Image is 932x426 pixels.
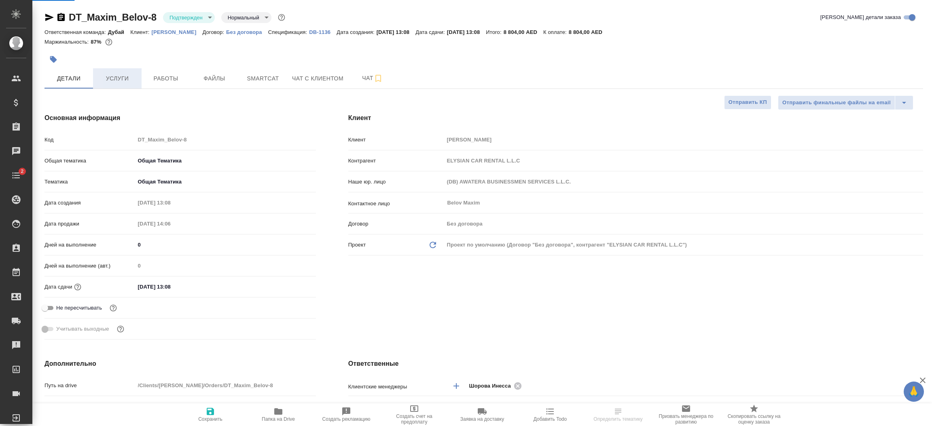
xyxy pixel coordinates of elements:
p: [DATE] 13:08 [377,29,416,35]
span: Детали [49,74,88,84]
span: Smartcat [244,74,282,84]
button: Определить тематику [584,403,652,426]
button: Нормальный [225,14,262,21]
p: Дней на выполнение [44,241,135,249]
span: Файлы [195,74,234,84]
p: Наше юр. лицо [348,178,444,186]
div: Подтвержден [163,12,215,23]
p: Тематика [44,178,135,186]
button: Добавить Todo [516,403,584,426]
button: Создать рекламацию [312,403,380,426]
a: 2 [2,165,30,186]
input: ✎ Введи что-нибудь [135,281,206,293]
div: split button [778,95,913,110]
input: Пустое поле [135,218,206,230]
input: Пустое поле [135,260,316,272]
button: Выбери, если сб и вс нужно считать рабочими днями для выполнения заказа. [115,324,126,334]
span: Скопировать ссылку на оценку заказа [725,413,783,425]
div: Общая Тематика [135,175,316,189]
button: Если добавить услуги и заполнить их объемом, то дата рассчитается автоматически [72,282,83,292]
span: Чат [353,73,392,83]
button: Скопировать ссылку для ЯМессенджера [44,13,54,22]
p: К оплате: [543,29,569,35]
span: Определить тематику [593,416,642,422]
span: 2 [16,167,28,175]
span: Отправить финальные файлы на email [782,98,891,108]
p: Без договора [226,29,268,35]
div: Общая Тематика [135,154,316,168]
h4: Ответственные [348,359,923,369]
div: Подтвержден [221,12,271,23]
span: Шорова Инесса [469,382,516,390]
button: Скопировать ссылку [56,13,66,22]
span: Призвать менеджера по развитию [657,413,715,425]
div: Дубай [444,400,923,413]
p: Спецификация: [268,29,309,35]
button: Подтвержден [167,14,205,21]
button: Папка на Drive [244,403,312,426]
a: DT_Maxim_Belov-8 [69,12,157,23]
p: Код [44,136,135,144]
p: Дата создания: [337,29,376,35]
input: Пустое поле [444,155,923,167]
p: Клиент: [130,29,151,35]
div: Проект по умолчанию (Договор "Без договора", контрагент "ELYSIAN CAR RENTAL L.L.C") [444,238,923,252]
h4: Клиент [348,113,923,123]
input: Пустое поле [444,218,923,230]
p: Договор: [202,29,226,35]
button: Отправить КП [724,95,771,110]
p: 87% [91,39,103,45]
p: Дата создания [44,199,135,207]
input: ✎ Введи что-нибудь [135,401,316,412]
input: Пустое поле [135,197,206,209]
button: Скопировать ссылку на оценку заказа [720,403,788,426]
p: Путь на drive [44,382,135,390]
p: Общая тематика [44,157,135,165]
p: Дата сдачи [44,283,72,291]
span: Учитывать выходные [56,325,109,333]
a: DB-1136 [309,28,337,35]
p: Контактное лицо [348,200,444,208]
p: Дата сдачи: [415,29,447,35]
p: Дней на выполнение (авт.) [44,262,135,270]
p: Договор [348,220,444,228]
p: 8 804,00 AED [569,29,608,35]
span: 🙏 [907,383,921,400]
button: Заявка на доставку [448,403,516,426]
h4: Основная информация [44,113,316,123]
p: 8 804,00 AED [504,29,543,35]
p: Клиентские менеджеры [348,383,444,391]
span: [PERSON_NAME] детали заказа [820,13,901,21]
p: Дата продажи [44,220,135,228]
span: Не пересчитывать [56,304,102,312]
input: Пустое поле [135,380,316,391]
button: Создать счет на предоплату [380,403,448,426]
span: Папка на Drive [262,416,295,422]
span: Добавить Todo [534,416,567,422]
h4: Дополнительно [44,359,316,369]
p: Контрагент [348,157,444,165]
p: DB-1136 [309,29,337,35]
button: Сохранить [176,403,244,426]
a: [PERSON_NAME] [152,28,203,35]
button: 1060.00 AED; [104,37,114,47]
p: [DATE] 13:08 [447,29,486,35]
span: Сохранить [198,416,222,422]
span: Отправить КП [729,98,767,107]
input: Пустое поле [444,176,923,188]
div: Шорова Инесса [469,381,524,391]
span: Создать рекламацию [322,416,371,422]
button: Добавить тэг [44,51,62,68]
p: Клиент [348,136,444,144]
button: Призвать менеджера по развитию [652,403,720,426]
span: Работы [146,74,185,84]
button: 🙏 [904,382,924,402]
span: Чат с клиентом [292,74,343,84]
p: Ответственная команда [348,403,408,411]
a: Без договора [226,28,268,35]
p: [PERSON_NAME] [152,29,203,35]
p: Итого: [486,29,503,35]
p: Маржинальность: [44,39,91,45]
p: Путь [44,403,135,411]
button: Отправить финальные файлы на email [778,95,895,110]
